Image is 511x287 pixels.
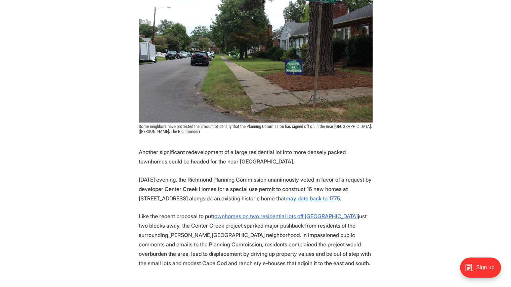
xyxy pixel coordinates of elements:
p: Another significant redevelopment of a large residential lot into more densely packed townhomes c... [139,147,373,166]
p: Like the recent proposal to put just two blocks away, the Center Creek project sparked major push... [139,211,373,268]
a: townhomes on two residential lots off [GEOGRAPHIC_DATA] [213,213,358,220]
span: Some neighbors have protested the amount of density that the Planning Commission has signed off o... [139,124,373,134]
a: may date back to 1775 [286,195,340,202]
iframe: portal-trigger [454,254,511,287]
p: [DATE] evening, the Richmond Planning Commission unanimously voted in favor of a request by devel... [139,175,373,203]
